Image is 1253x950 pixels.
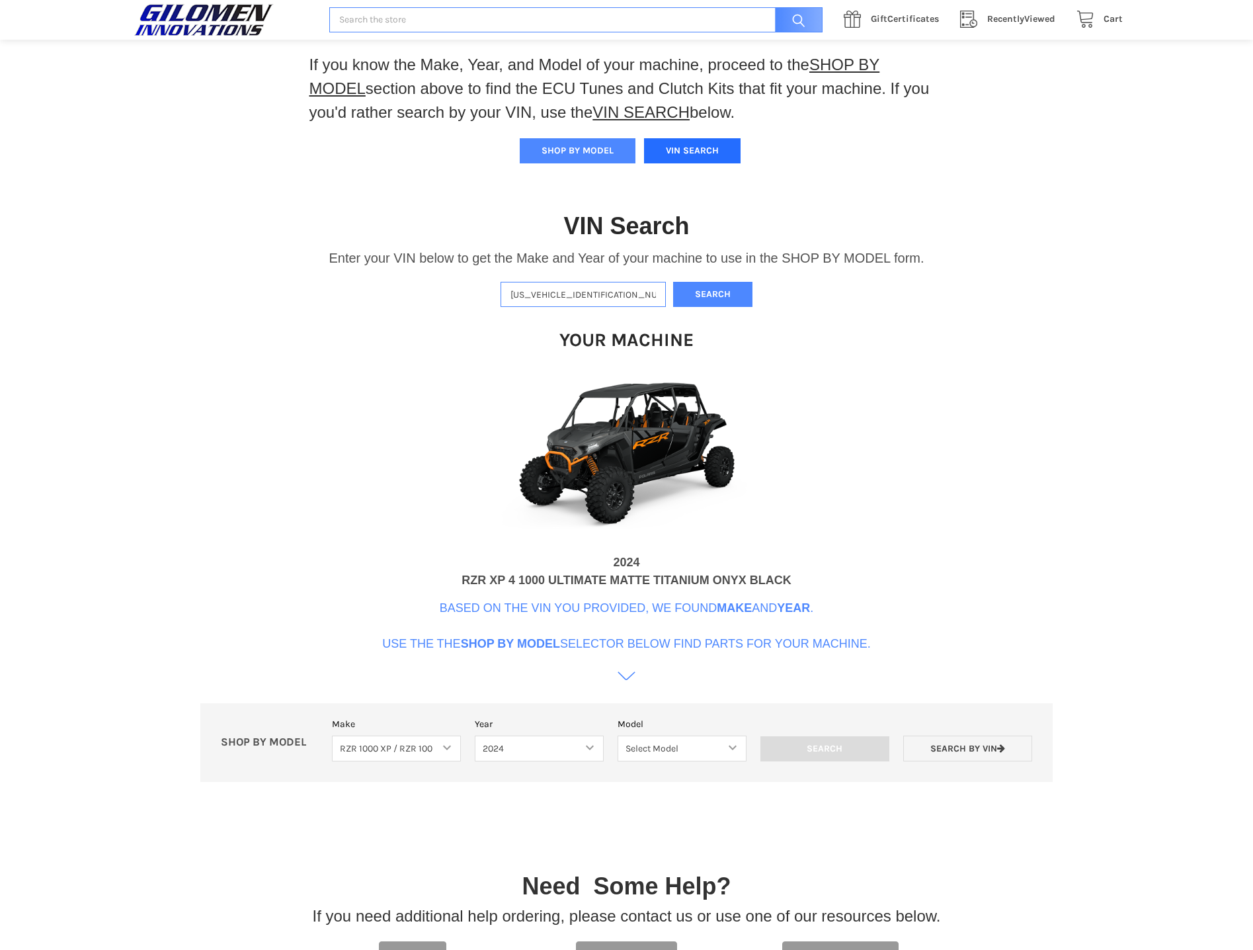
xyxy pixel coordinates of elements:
[644,138,741,163] button: VIN SEARCH
[987,13,1024,24] span: Recently
[1104,13,1123,24] span: Cart
[214,736,325,750] p: SHOP BY MODEL
[613,554,639,572] div: 2024
[520,138,635,163] button: SHOP BY MODEL
[309,53,944,124] p: If you know the Make, Year, and Model of your machine, proceed to the section above to find the E...
[462,572,791,589] div: RZR XP 4 1000 ULTIMATE MATTE TITANIUM ONYX BLACK
[309,56,880,97] a: SHOP BY MODEL
[559,328,694,351] h1: Your Machine
[329,7,823,33] input: Search the store
[329,248,924,268] p: Enter your VIN below to get the Make and Year of your machine to use in the SHOP BY MODEL form.
[777,601,810,615] b: Year
[673,282,752,308] button: Search
[131,3,315,36] a: GILOMEN INNOVATIONS
[760,736,889,761] input: Search
[313,904,941,928] p: If you need additional help ordering, please contact us or use one of our resources below.
[592,103,690,121] a: VIN SEARCH
[461,637,560,650] b: Shop By Model
[563,211,689,241] h1: VIN Search
[131,3,276,36] img: GILOMEN INNOVATIONS
[332,717,461,731] label: Make
[987,13,1055,24] span: Viewed
[717,601,752,615] b: Make
[382,599,871,653] p: Based on the VIN you provided, we found and . Use the the selector below find parts for your mach...
[618,717,747,731] label: Model
[768,7,823,33] input: Search
[501,282,666,308] input: Enter VIN of your machine
[495,359,759,554] img: VIN Image
[903,736,1032,761] a: Search by VIN
[1069,11,1123,28] a: Cart
[871,13,887,24] span: Gift
[836,11,953,28] a: GiftCertificates
[522,869,731,904] p: Need Some Help?
[953,11,1069,28] a: RecentlyViewed
[871,13,939,24] span: Certificates
[475,717,604,731] label: Year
